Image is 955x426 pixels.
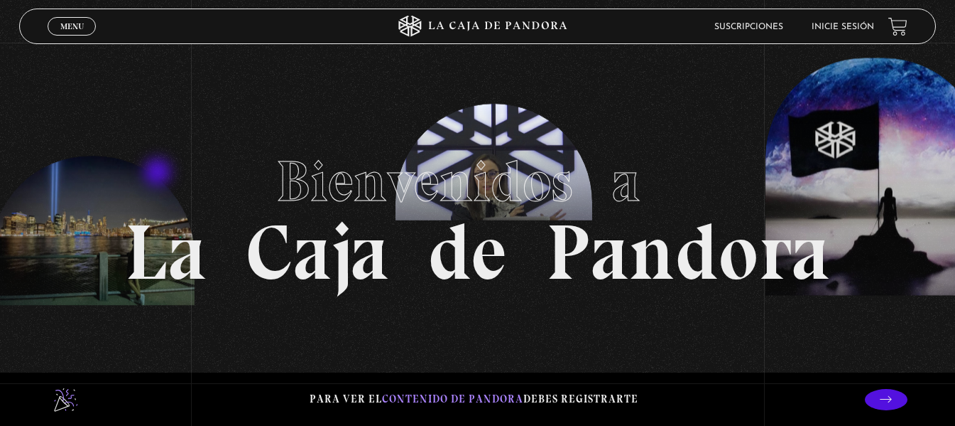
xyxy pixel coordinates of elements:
a: Inicie sesión [812,23,874,31]
span: Cerrar [55,34,89,44]
span: contenido de Pandora [382,393,523,405]
h1: La Caja de Pandora [125,135,830,292]
a: View your shopping cart [888,16,907,36]
a: Suscripciones [714,23,783,31]
span: Bienvenidos a [276,147,680,215]
span: Menu [60,22,84,31]
p: Para ver el debes registrarte [310,390,638,409]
